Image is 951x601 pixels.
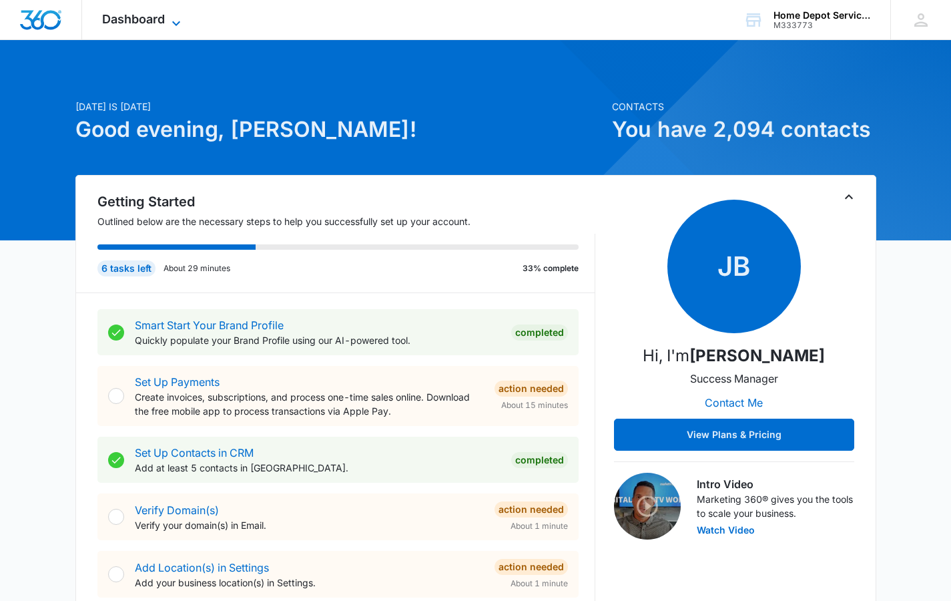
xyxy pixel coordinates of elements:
p: About 29 minutes [164,262,230,274]
h2: Getting Started [97,192,595,212]
a: Set Up Payments [135,375,220,389]
p: Outlined below are the necessary steps to help you successfully set up your account. [97,214,595,228]
a: Set Up Contacts in CRM [135,446,254,459]
span: Dashboard [102,12,165,26]
button: Contact Me [691,387,776,419]
span: About 1 minute [511,520,568,532]
div: Action Needed [495,559,568,575]
div: account name [773,10,871,21]
img: Intro Video [614,473,681,540]
div: Completed [511,452,568,468]
p: Success Manager [690,371,778,387]
p: Quickly populate your Brand Profile using our AI-powered tool. [135,333,501,347]
p: Verify your domain(s) in Email. [135,518,484,532]
div: account id [773,21,871,30]
div: 6 tasks left [97,260,155,276]
p: Add your business location(s) in Settings. [135,576,484,590]
span: About 1 minute [511,578,568,590]
div: Completed [511,325,568,341]
button: Toggle Collapse [841,189,857,205]
span: JB [667,200,801,333]
p: [DATE] is [DATE] [75,99,604,114]
div: Action Needed [495,381,568,397]
a: Smart Start Your Brand Profile [135,319,284,332]
p: 33% complete [523,262,579,274]
p: Add at least 5 contacts in [GEOGRAPHIC_DATA]. [135,461,501,475]
div: Action Needed [495,502,568,518]
h1: You have 2,094 contacts [612,114,876,146]
a: Add Location(s) in Settings [135,561,269,574]
a: Verify Domain(s) [135,504,219,517]
p: Marketing 360® gives you the tools to scale your business. [697,492,854,520]
strong: [PERSON_NAME] [689,346,825,365]
p: Contacts [612,99,876,114]
button: Watch Video [697,526,755,535]
span: About 15 minutes [501,399,568,411]
p: Create invoices, subscriptions, and process one-time sales online. Download the free mobile app t... [135,390,484,418]
h3: Intro Video [697,476,854,492]
button: View Plans & Pricing [614,419,854,451]
p: Hi, I'm [643,344,825,368]
h1: Good evening, [PERSON_NAME]! [75,114,604,146]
